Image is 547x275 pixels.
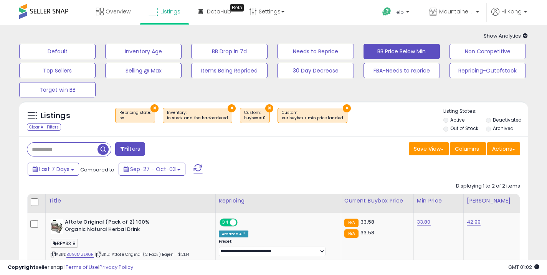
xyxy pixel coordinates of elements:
[450,125,478,132] label: Out of Stock
[191,63,268,78] button: Items Being Repriced
[493,117,522,123] label: Deactivated
[51,219,63,234] img: 41zHSiuqJxL._SL40_.jpg
[220,219,230,226] span: ON
[277,63,354,78] button: 30 Day Decrease
[343,104,351,112] button: ×
[106,8,131,15] span: Overview
[455,145,479,153] span: Columns
[28,163,79,176] button: Last 7 Days
[439,8,474,15] span: MountaineerBrand
[344,219,359,227] small: FBA
[244,115,266,121] div: buybox = 0
[95,251,190,257] span: | SKU: Attote Original (2 Pack) Bajen - $21.14
[160,8,180,15] span: Listings
[508,263,539,271] span: 2025-10-11 01:02 GMT
[244,110,266,121] span: Custom:
[450,117,464,123] label: Active
[277,44,354,59] button: Needs to Reprice
[80,166,116,173] span: Compared to:
[417,218,431,226] a: 33.80
[228,104,236,112] button: ×
[491,8,527,25] a: Hi Kong
[282,110,343,121] span: Custom:
[344,197,410,205] div: Current Buybox Price
[39,165,69,173] span: Last 7 Days
[493,125,514,132] label: Archived
[219,239,335,256] div: Preset:
[105,44,182,59] button: Inventory Age
[19,44,96,59] button: Default
[443,108,528,115] p: Listing States:
[376,1,417,25] a: Help
[51,239,78,248] span: BE=33.8
[27,124,61,131] div: Clear All Filters
[364,63,440,78] button: FBA-Needs to reprice
[191,44,268,59] button: BB Drop in 7d
[150,104,159,112] button: ×
[105,63,182,78] button: Selling @ Max
[167,115,228,121] div: in stock and fba backordered
[382,7,392,16] i: Get Help
[230,4,244,12] div: Tooltip anchor
[449,44,526,59] button: Non Competitive
[409,142,449,155] button: Save View
[41,110,70,121] h5: Listings
[265,104,273,112] button: ×
[66,251,94,258] a: B09JMZD16R
[467,197,517,205] div: [PERSON_NAME]
[484,32,528,40] span: Show Analytics
[236,219,249,226] span: OFF
[456,183,520,190] div: Displaying 1 to 2 of 2 items
[450,142,486,155] button: Columns
[282,115,343,121] div: cur buybox < min price landed
[19,82,96,97] button: Target win BB
[115,142,145,156] button: Filters
[99,263,133,271] a: Privacy Policy
[8,263,36,271] strong: Copyright
[360,218,374,226] span: 33.58
[467,218,481,226] a: 42.99
[119,110,151,121] span: Repricing state :
[501,8,522,15] span: Hi Kong
[65,219,158,235] b: Attote Original (Pack of 2) 100% Organic Natural Herbal Drink
[417,197,460,205] div: Min Price
[219,231,249,237] div: Amazon AI *
[360,229,374,236] span: 33.58
[49,197,212,205] div: Title
[130,165,176,173] span: Sep-27 - Oct-03
[393,9,404,15] span: Help
[449,63,526,78] button: Repricing-Outofstock
[119,163,185,176] button: Sep-27 - Oct-03
[167,110,228,121] span: Inventory :
[207,8,231,15] span: DataHub
[487,142,520,155] button: Actions
[364,44,440,59] button: BB Price Below Min
[19,63,96,78] button: Top Sellers
[344,229,359,238] small: FBA
[66,263,98,271] a: Terms of Use
[119,115,151,121] div: on
[8,264,133,271] div: seller snap | |
[219,197,338,205] div: Repricing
